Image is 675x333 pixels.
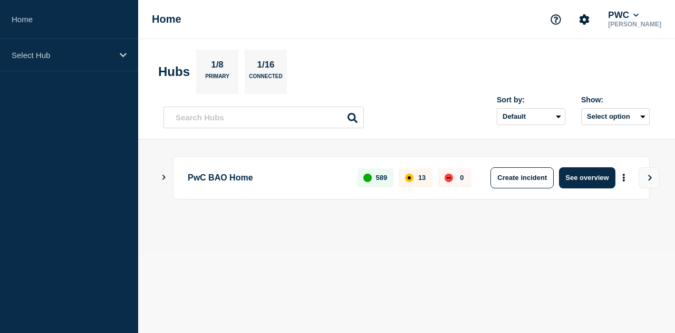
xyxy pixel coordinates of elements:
button: View [639,167,660,188]
div: Show: [581,96,650,104]
div: down [445,174,453,182]
button: More actions [617,168,631,187]
button: Select option [581,108,650,125]
p: 1/16 [253,60,278,73]
button: Show Connected Hubs [161,174,167,182]
p: Connected [249,73,282,84]
p: 1/8 [207,60,228,73]
p: 589 [376,174,388,182]
button: Account settings [573,8,595,31]
p: PwC BAO Home [188,167,345,188]
button: See overview [559,167,615,188]
p: [PERSON_NAME] [606,21,663,28]
h1: Home [152,13,181,25]
h2: Hubs [158,64,190,79]
p: 13 [418,174,426,182]
button: Support [545,8,567,31]
select: Sort by [497,108,565,125]
p: Primary [205,73,229,84]
button: Create incident [490,167,554,188]
div: affected [405,174,413,182]
button: PWC [606,10,641,21]
div: up [363,174,372,182]
p: 0 [460,174,464,182]
p: Select Hub [12,51,113,60]
input: Search Hubs [163,107,364,128]
div: Sort by: [497,96,565,104]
